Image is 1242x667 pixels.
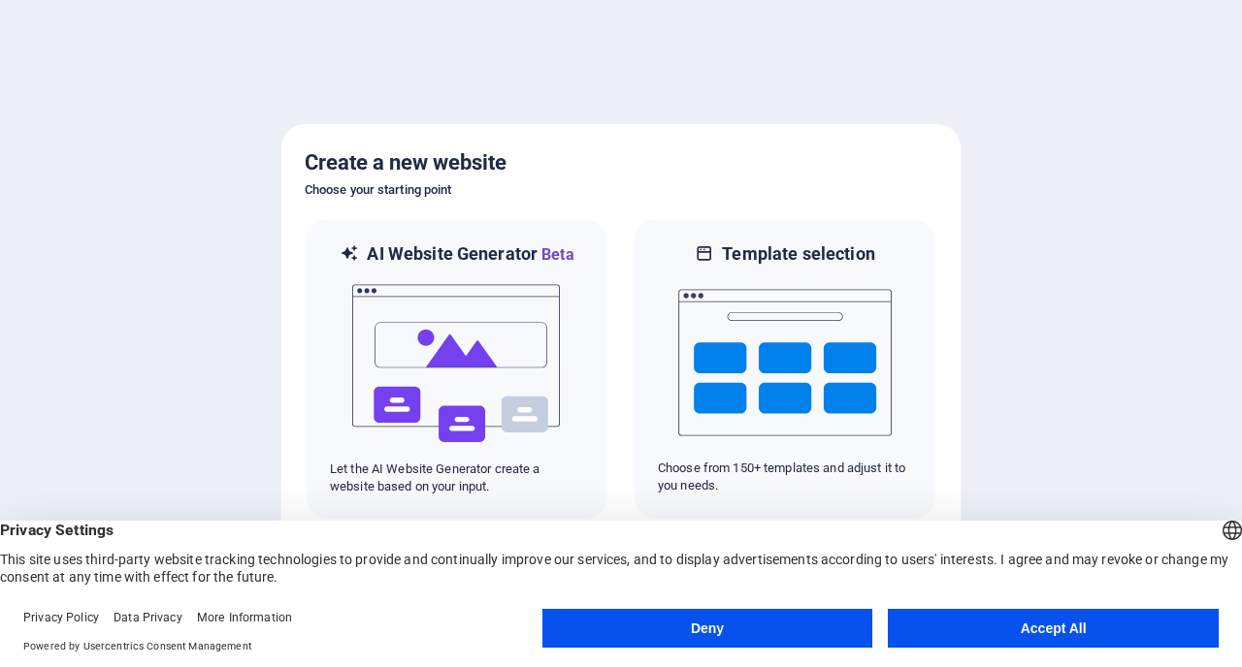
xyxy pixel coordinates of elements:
h6: Choose your starting point [305,178,937,202]
div: Template selectionChoose from 150+ templates and adjust it to you needs. [633,217,937,521]
p: Choose from 150+ templates and adjust it to you needs. [658,460,912,494]
h6: Template selection [722,242,874,266]
span: Beta [538,245,574,264]
div: AI Website GeneratorBetaaiLet the AI Website Generator create a website based on your input. [305,217,609,521]
h6: AI Website Generator [367,242,573,267]
img: ai [350,267,564,461]
h5: Create a new website [305,147,937,178]
p: Let the AI Website Generator create a website based on your input. [330,461,584,495]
